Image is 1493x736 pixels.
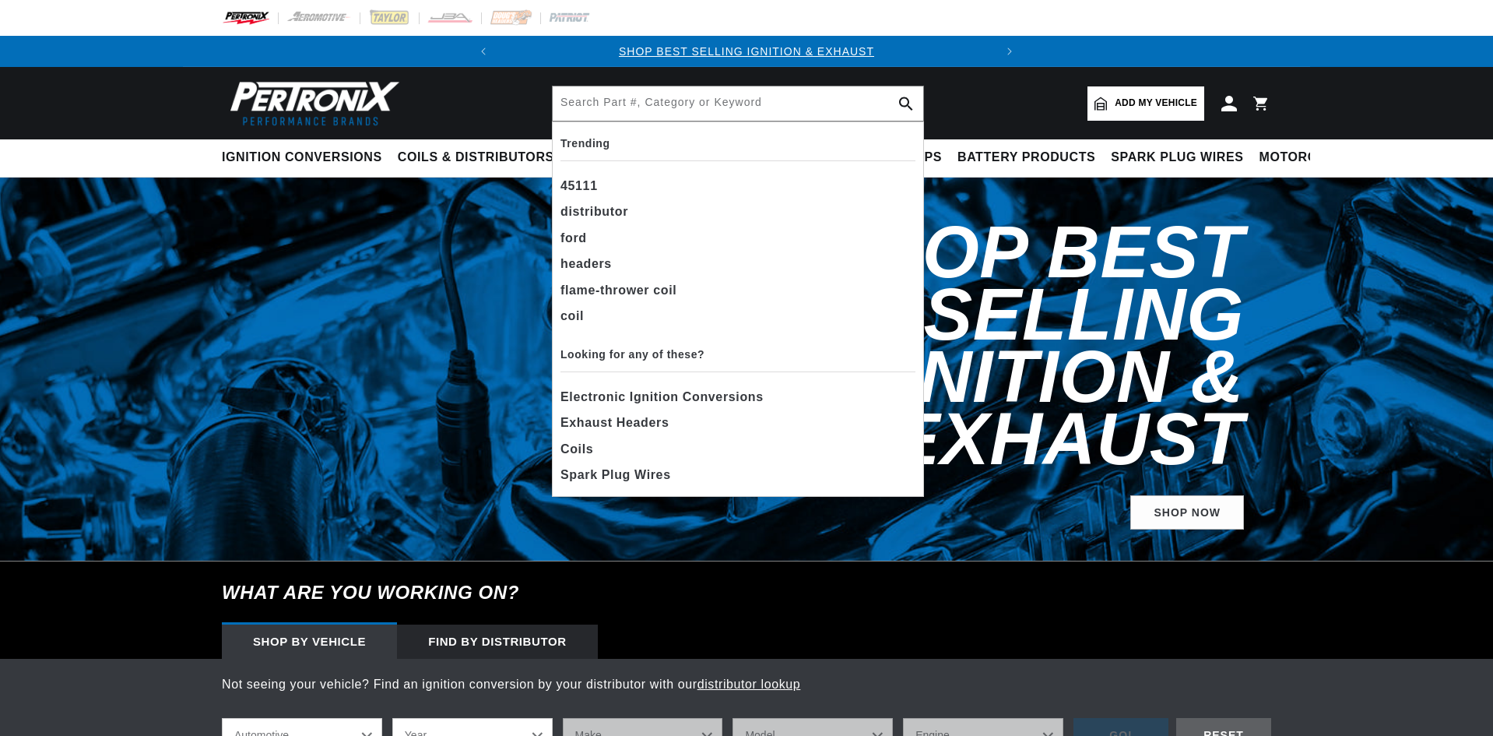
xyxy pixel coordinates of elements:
span: Motorcycle [1259,150,1352,166]
div: Find by Distributor [397,625,598,659]
input: Search Part #, Category or Keyword [553,86,923,121]
div: headers [560,251,915,277]
slideshow-component: Translation missing: en.sections.announcements.announcement_bar [183,36,1310,67]
summary: Coils & Distributors [390,139,562,176]
b: Trending [560,137,610,150]
span: Electronic Ignition Conversions [560,386,764,408]
div: Announcement [499,43,994,60]
summary: Ignition Conversions [222,139,390,176]
span: Exhaust Headers [560,412,669,434]
button: search button [889,86,923,121]
p: Not seeing your vehicle? Find an ignition conversion by your distributor with our [222,674,1271,695]
summary: Spark Plug Wires [1103,139,1251,176]
img: Pertronix [222,76,401,130]
div: flame-thrower coil [560,277,915,304]
span: Add my vehicle [1115,96,1197,111]
span: Spark Plug Wires [1111,150,1243,166]
span: Battery Products [957,150,1095,166]
span: Ignition Conversions [222,150,382,166]
h6: What are you working on? [183,562,1310,624]
div: 1 of 2 [499,43,994,60]
button: Translation missing: en.sections.announcements.next_announcement [994,36,1025,67]
button: Translation missing: en.sections.announcements.previous_announcement [468,36,499,67]
a: Add my vehicle [1087,86,1204,121]
div: coil [560,303,915,329]
div: ford [560,225,915,252]
summary: Motorcycle [1252,139,1360,176]
a: distributor lookup [697,678,801,691]
div: distributor [560,199,915,225]
a: SHOP NOW [1130,495,1244,530]
div: Shop by vehicle [222,625,397,659]
span: Coils [560,438,593,460]
span: Spark Plug Wires [560,464,671,486]
div: 45111 [560,173,915,199]
b: Looking for any of these? [560,348,704,361]
a: SHOP BEST SELLING IGNITION & EXHAUST [619,45,874,58]
summary: Battery Products [950,139,1103,176]
span: Coils & Distributors [398,150,554,166]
